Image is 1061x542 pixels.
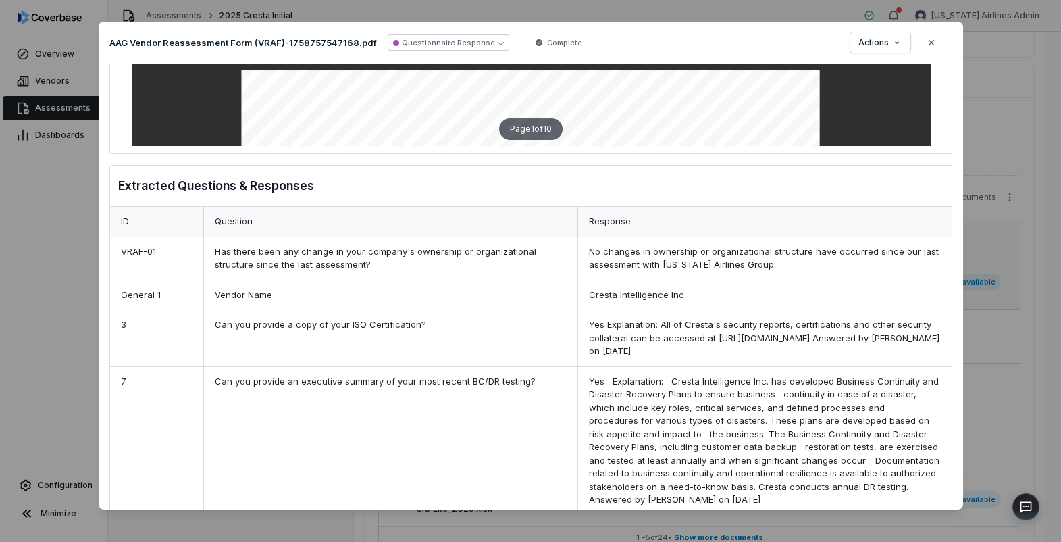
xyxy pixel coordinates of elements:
div: Yes Explanation: All of Cresta's security reports, certifications and other security collateral c... [577,310,952,366]
div: 7 [110,367,203,515]
div: VRAF-01 [110,237,203,280]
div: Can you provide a copy of your ISO Certification? [203,310,577,366]
div: Page 1 of 10 [499,118,563,140]
div: Yes Explanation: Cresta Intelligence Inc. has developed Business Continuity and Disaster Recovery... [577,367,952,515]
div: General 1 [110,280,203,310]
button: Actions [850,32,910,53]
span: Complete [547,37,582,48]
div: Has there been any change in your company's ownership or organizational structure since the last ... [203,237,577,280]
span: Actions [858,37,889,48]
p: AAG Vendor Reassessment Form (VRAF)-1758757547168.pdf [109,36,377,49]
div: Can you provide an executive summary of your most recent BC/DR testing? [203,367,577,515]
div: ID [110,207,203,237]
div: No changes in ownership or organizational structure have occurred since our last assessment with ... [577,237,952,280]
div: Response [577,207,952,237]
div: Cresta Intelligence Inc [577,280,952,310]
div: Question [203,207,577,237]
div: 3 [110,310,203,366]
button: Questionnaire Response [388,34,509,51]
h3: Extracted Questions & Responses [118,176,314,195]
div: Vendor Name [203,280,577,310]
